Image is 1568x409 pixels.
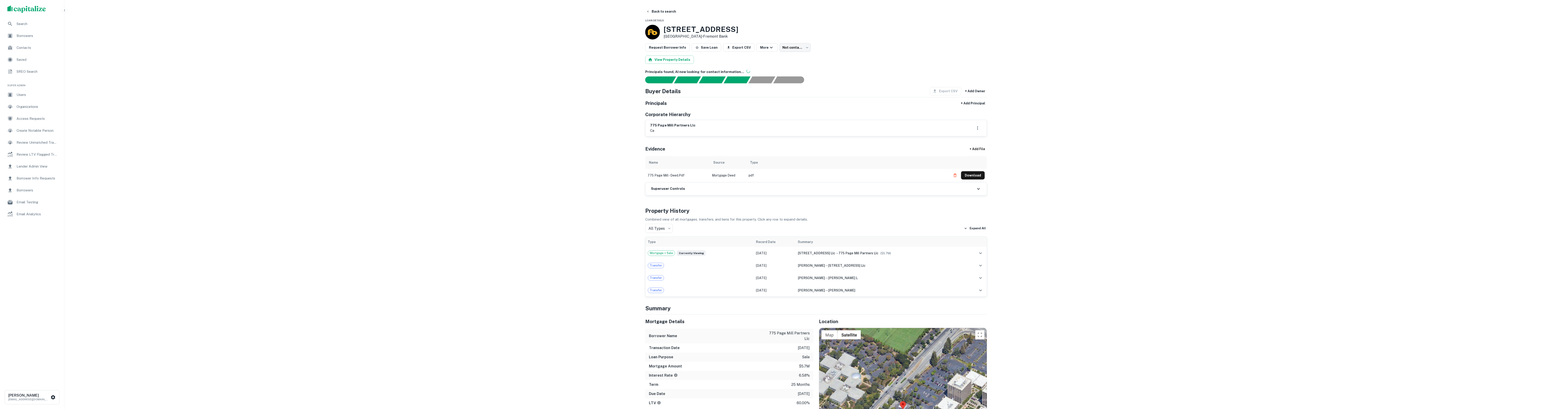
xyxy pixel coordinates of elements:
button: Show street map [821,330,838,339]
div: Your request is received and processing... [674,76,701,83]
a: Fremont Bank [703,34,728,39]
h6: Interest Rate [649,373,678,378]
button: Delete file [951,172,959,179]
h5: Evidence [645,146,665,152]
a: Users [4,89,60,100]
h6: Term [649,382,658,387]
span: [STREET_ADDRESS] llc [798,251,835,255]
p: Combined view of all mortgages, transfers, and liens for this property. Click any row to expand d... [645,217,987,222]
div: Lender Admin View [4,161,60,172]
span: Transfer [648,288,664,293]
div: → [798,275,963,280]
div: Sending borrower request to AI... [640,76,674,83]
div: Principals found, AI now looking for contact information... [724,76,750,83]
a: Review Unmatched Transactions [4,137,60,148]
span: Contacts [17,45,58,50]
button: expand row [977,249,985,257]
a: Organizations [4,101,60,112]
button: expand row [977,274,985,282]
span: Transfer [648,276,664,280]
li: Super Admin [4,78,60,89]
a: Borrower Info Requests [4,173,60,184]
td: [DATE] [754,272,796,284]
span: [PERSON_NAME] [828,289,855,292]
h6: LTV [649,400,661,406]
p: [DATE] [798,391,810,397]
p: [GEOGRAPHIC_DATA] • [664,34,738,39]
td: Mortgage Deed [710,169,746,182]
span: Borrower Info Requests [17,176,58,181]
p: sale [802,354,810,360]
span: 775 page mill partners llc [839,251,879,255]
h6: Principals found, AI now looking for contact information... [645,69,987,75]
div: Principals found, still searching for contact information. This may take time... [748,76,775,83]
span: SREO Search [17,69,58,74]
th: Source [710,156,746,169]
a: Access Requests [4,113,60,124]
button: Toggle fullscreen view [975,330,985,339]
p: 60.00% [797,400,810,406]
a: Borrowers [4,185,60,196]
div: Type [750,160,758,165]
h6: Loan Purpose [649,354,673,360]
p: 775 page mill partners llc [768,331,810,342]
button: More [756,43,778,52]
button: [PERSON_NAME][EMAIL_ADDRESS][DOMAIN_NAME] [5,390,59,404]
span: ($ 5.7M ) [880,252,891,255]
span: Organizations [17,104,58,109]
h6: Due Date [649,391,665,397]
span: Mortgage + Sale [648,251,675,255]
span: Search [17,21,58,27]
td: [DATE] [754,259,796,272]
span: Loan Details [645,19,664,22]
a: SREO Search [4,66,60,77]
a: Contacts [4,42,60,53]
span: Saved [17,57,58,62]
span: Access Requests [17,116,58,121]
svg: LTVs displayed on the website are for informational purposes only and may be reported incorrectly... [657,401,661,405]
span: Lender Admin View [17,164,58,169]
h5: Corporate Hierarchy [645,111,691,118]
a: Email Analytics [4,209,60,220]
span: [PERSON_NAME] [798,289,825,292]
div: Review LTV Flagged Transactions [4,149,60,160]
td: 775 page mill - deed.pdf [645,169,710,182]
img: capitalize-logo.png [7,6,46,13]
span: Transfer [648,263,664,268]
h6: Transaction Date [649,345,680,351]
button: Request Borrower Info [645,43,690,52]
div: Source [713,160,725,165]
span: Review LTV Flagged Transactions [17,152,58,157]
button: Back to search [644,7,678,16]
td: [DATE] [754,247,796,259]
a: Search [4,18,60,29]
iframe: Chat Widget [1545,372,1568,394]
button: + Add Owner [963,87,987,95]
div: AI fulfillment process complete. [773,76,810,83]
a: Create Notable Person [4,125,60,136]
th: Name [645,156,710,169]
div: + Add File [961,145,993,153]
span: [PERSON_NAME] [798,276,825,280]
div: → [798,288,963,293]
div: scrollable content [645,156,987,182]
a: Borrowers [4,30,60,41]
h6: Mortgage Amount [649,364,682,369]
div: → [798,251,963,256]
td: pdf [746,169,949,182]
h6: [PERSON_NAME] [8,394,50,397]
button: Show satellite imagery [838,330,861,339]
h6: Superuser Controls [651,186,685,191]
th: Record Date [754,237,796,247]
button: Expand All [963,225,987,232]
button: Export CSV [723,43,755,52]
a: Email Testing [4,197,60,208]
h5: Location [819,318,987,325]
